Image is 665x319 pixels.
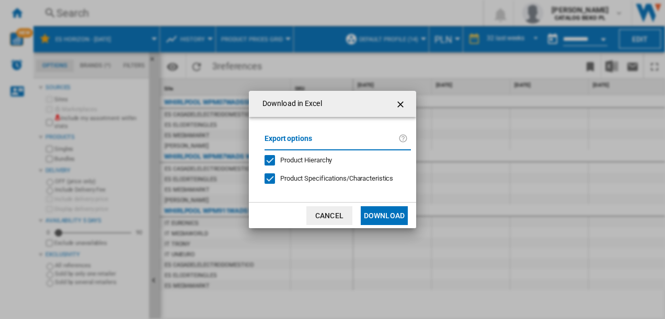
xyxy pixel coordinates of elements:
ng-md-icon: getI18NText('BUTTONS.CLOSE_DIALOG') [395,98,408,111]
div: Only applies to Category View [280,174,393,183]
button: Cancel [306,206,352,225]
label: Export options [265,133,398,152]
span: Product Hierarchy [280,156,332,164]
button: Download [361,206,408,225]
h4: Download in Excel [257,99,322,109]
button: getI18NText('BUTTONS.CLOSE_DIALOG') [391,93,412,114]
md-checkbox: Product Hierarchy [265,156,403,166]
span: Product Specifications/Characteristics [280,174,393,182]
